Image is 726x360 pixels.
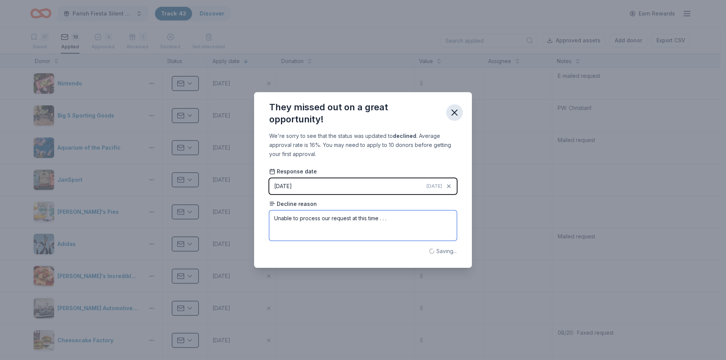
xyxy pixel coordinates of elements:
[393,133,416,139] b: declined
[427,183,442,189] span: [DATE]
[269,168,317,175] span: Response date
[269,200,317,208] span: Decline reason
[269,101,440,125] div: They missed out on a great opportunity!
[269,178,457,194] button: [DATE][DATE]
[269,210,457,241] textarea: Unable to process our request at this time . . .
[269,131,457,159] div: We're sorry to see that the status was updated to . Average approval rate is 16%. You may need to...
[274,182,292,191] div: [DATE]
